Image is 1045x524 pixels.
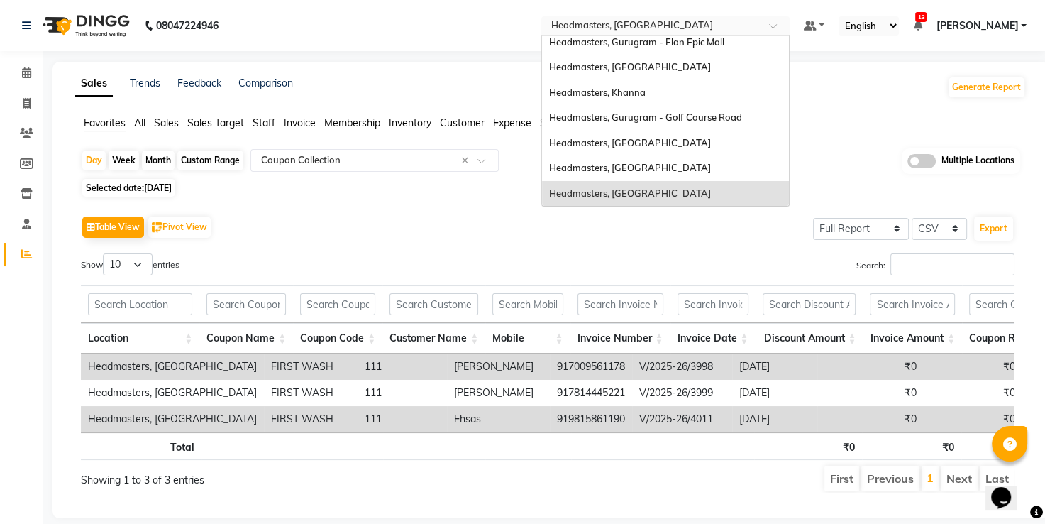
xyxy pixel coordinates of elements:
input: Search Customer Name [389,293,478,315]
span: Headmasters, [GEOGRAPHIC_DATA] [549,162,711,173]
td: Ehsas [447,406,550,432]
input: Search Invoice Date [678,293,748,315]
iframe: chat widget [985,467,1031,510]
td: [DATE] [732,380,817,406]
th: Mobile: activate to sort column ascending [485,323,570,354]
td: 111 [358,406,447,432]
a: Trends [130,77,160,89]
th: Invoice Date: activate to sort column ascending [670,323,756,354]
span: Headmasters, [GEOGRAPHIC_DATA] [549,187,711,199]
td: ₹0 [924,380,1022,406]
select: Showentries [103,253,153,275]
a: Comparison [238,77,293,89]
span: Headmasters, Khanna [549,87,646,98]
span: Headmasters, Gurugram - Golf Course Road [549,111,742,123]
td: ₹0 [817,354,924,380]
td: V/2025-26/3998 [632,354,732,380]
img: pivot.png [152,222,162,233]
a: 1 [927,471,934,485]
th: Location: activate to sort column ascending [81,323,199,354]
td: ₹0 [924,354,1022,380]
span: Headmasters, [GEOGRAPHIC_DATA] [549,137,711,148]
span: SMS [540,116,561,129]
th: Coupon Name: activate to sort column ascending [199,323,293,354]
ng-dropdown-panel: Options list [541,35,790,207]
input: Search Coupon Name [206,293,286,315]
label: Show entries [81,253,179,275]
span: Invoice [284,116,316,129]
td: FIRST WASH [264,406,358,432]
input: Search Discount Amount [763,293,856,315]
span: Sales [154,116,179,129]
th: Total [81,432,201,460]
a: 13 [913,19,922,32]
td: ₹0 [924,406,1022,432]
td: V/2025-26/3999 [632,380,732,406]
input: Search Mobile [492,293,563,315]
span: Inventory [389,116,431,129]
input: Search Invoice Amount [870,293,955,315]
td: Headmasters, [GEOGRAPHIC_DATA] [81,354,264,380]
input: Search Location [88,293,192,315]
span: Headmasters, [GEOGRAPHIC_DATA] [549,61,711,72]
td: 111 [358,380,447,406]
a: Feedback [177,77,221,89]
label: Search: [856,253,1014,275]
td: 917009561178 [550,354,632,380]
td: ₹0 [817,406,924,432]
th: Invoice Number: activate to sort column ascending [570,323,670,354]
td: 917814445221 [550,380,632,406]
td: [DATE] [732,354,817,380]
button: Pivot View [148,217,211,238]
th: Coupon Code: activate to sort column ascending [293,323,382,354]
b: 08047224946 [156,6,219,45]
a: Sales [75,71,113,97]
span: Sales Target [187,116,244,129]
input: Search: [890,253,1014,275]
span: Favorites [84,116,126,129]
td: [DATE] [732,406,817,432]
span: Headmasters, Gurugram - Elan Epic Mall [549,36,724,48]
th: ₹0 [754,432,862,460]
td: 111 [358,354,447,380]
td: 919815861190 [550,406,632,432]
span: [PERSON_NAME] [936,18,1018,33]
td: FIRST WASH [264,380,358,406]
div: Month [142,151,175,170]
div: Week [109,151,139,170]
td: V/2025-26/4011 [632,406,732,432]
td: FIRST WASH [264,354,358,380]
span: Staff [253,116,275,129]
th: Invoice Amount: activate to sort column ascending [863,323,962,354]
td: Headmasters, [GEOGRAPHIC_DATA] [81,380,264,406]
div: Custom Range [177,151,243,170]
button: Export [974,217,1013,241]
span: Expense [493,116,531,129]
th: Customer Name: activate to sort column ascending [382,323,485,354]
span: 13 [915,12,927,22]
th: Discount Amount: activate to sort column ascending [756,323,863,354]
span: All [134,116,145,129]
div: Showing 1 to 3 of 3 entries [81,464,458,488]
span: Multiple Locations [941,154,1014,168]
img: logo [36,6,133,45]
button: Table View [82,217,144,238]
span: Selected date: [82,179,175,197]
td: [PERSON_NAME] [447,354,550,380]
td: [PERSON_NAME] [447,380,550,406]
span: Membership [324,116,380,129]
td: Headmasters, [GEOGRAPHIC_DATA] [81,406,264,432]
input: Search Invoice Number [577,293,663,315]
span: Clear all [461,153,473,168]
div: Day [82,151,106,170]
span: Customer [440,116,485,129]
th: ₹0 [862,432,961,460]
button: Generate Report [949,77,1024,97]
td: ₹0 [817,380,924,406]
span: [DATE] [144,182,172,193]
input: Search Coupon Code [300,293,375,315]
